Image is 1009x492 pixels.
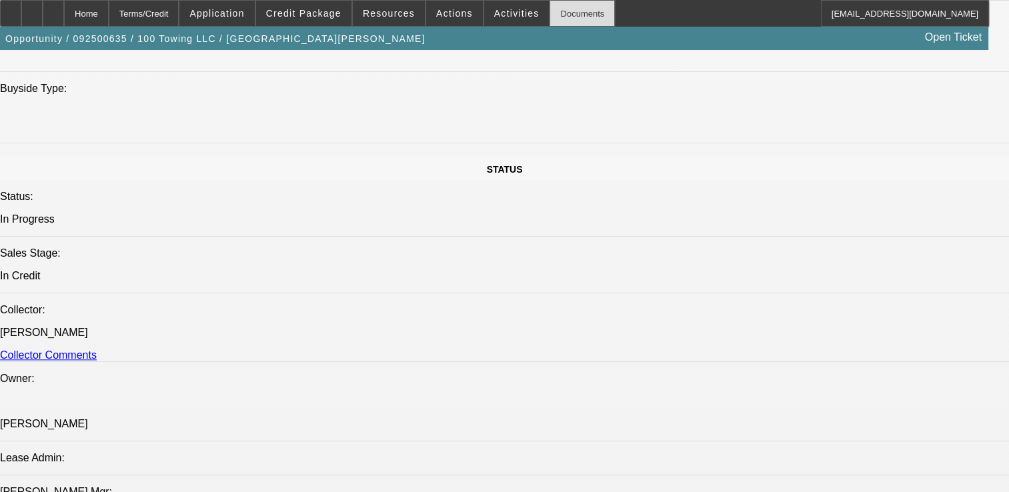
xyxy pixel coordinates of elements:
[266,8,341,19] span: Credit Package
[426,1,483,26] button: Actions
[484,1,550,26] button: Activities
[5,33,425,44] span: Opportunity / 092500635 / 100 Towing LLC / [GEOGRAPHIC_DATA][PERSON_NAME]
[189,8,244,19] span: Application
[353,1,425,26] button: Resources
[494,8,540,19] span: Activities
[363,8,415,19] span: Resources
[179,1,254,26] button: Application
[920,26,987,49] a: Open Ticket
[256,1,351,26] button: Credit Package
[436,8,473,19] span: Actions
[487,164,523,175] span: STATUS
